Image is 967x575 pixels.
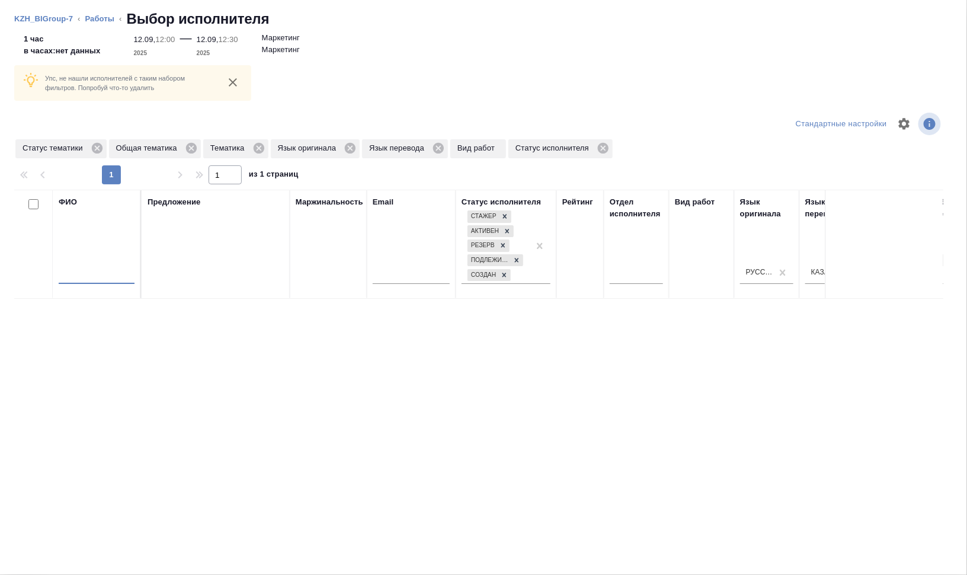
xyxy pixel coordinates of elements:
[468,269,498,282] div: Создан
[515,142,593,154] p: Статус исполнителя
[78,13,80,25] li: ‹
[508,139,613,158] div: Статус исполнителя
[15,139,107,158] div: Статус тематики
[466,209,513,224] div: Стажер, Активен, Резерв, Подлежит внедрению, Создан
[14,9,953,28] nav: breadcrumb
[811,267,838,277] div: Казахский
[197,35,219,44] p: 12.09,
[468,254,510,267] div: Подлежит внедрению
[45,74,214,92] p: Упс, не нашли исполнителей с таким набором фильтров. Попробуй что-то удалить
[373,196,393,208] div: Email
[562,196,593,208] div: Рейтинг
[148,196,201,208] div: Предложение
[271,139,360,158] div: Язык оригинала
[740,196,793,220] div: Язык оригинала
[675,196,715,208] div: Вид работ
[362,139,448,158] div: Язык перевода
[466,224,515,239] div: Стажер, Активен, Резерв, Подлежит внедрению, Создан
[793,115,890,133] div: split button
[466,268,512,283] div: Стажер, Активен, Резерв, Подлежит внедрению, Создан
[468,225,501,238] div: Активен
[127,9,270,28] h2: Выбор исполнителя
[278,142,341,154] p: Язык оригинала
[296,196,363,208] div: Маржинальность
[210,142,249,154] p: Тематика
[918,113,943,135] span: Посмотреть информацию
[23,142,87,154] p: Статус тематики
[457,142,499,154] p: Вид работ
[155,35,175,44] p: 12:00
[468,239,497,252] div: Резерв
[134,35,156,44] p: 12.09,
[119,13,121,25] li: ‹
[219,35,238,44] p: 12:30
[610,196,663,220] div: Отдел исполнителя
[14,14,73,23] a: KZH_BIGroup-7
[203,139,268,158] div: Тематика
[369,142,428,154] p: Язык перевода
[59,196,77,208] div: ФИО
[249,167,299,184] span: из 1 страниц
[224,74,242,91] button: close
[262,32,300,44] p: Маркетинг
[805,196,859,220] div: Язык перевода
[462,196,541,208] div: Статус исполнителя
[116,142,181,154] p: Общая тематика
[466,253,524,268] div: Стажер, Активен, Резерв, Подлежит внедрению, Создан
[24,33,101,45] p: 1 час
[890,110,918,138] span: Настроить таблицу
[466,238,511,253] div: Стажер, Активен, Резерв, Подлежит внедрению, Создан
[468,210,498,223] div: Стажер
[109,139,201,158] div: Общая тематика
[180,28,192,59] div: —
[746,267,773,277] div: Русский
[85,14,115,23] a: Работы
